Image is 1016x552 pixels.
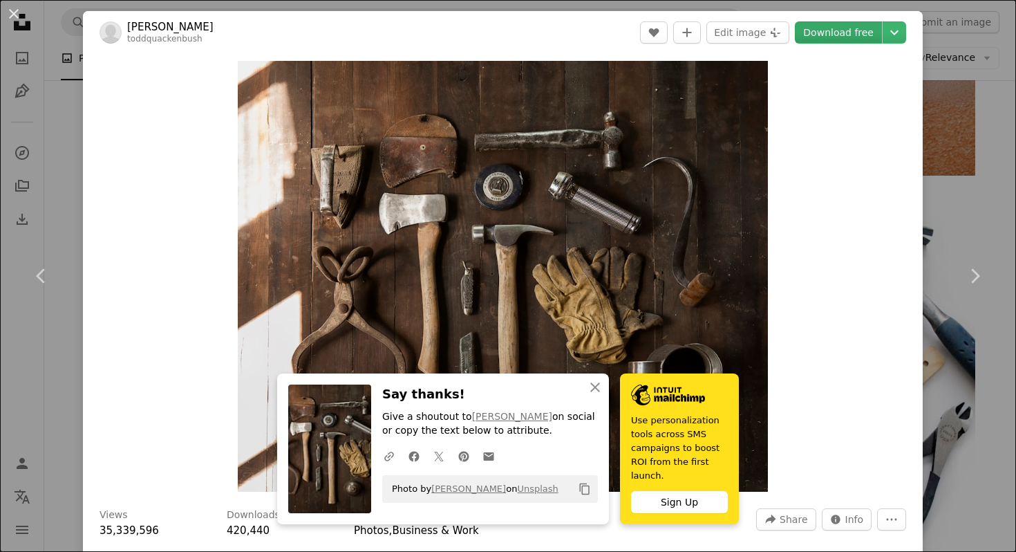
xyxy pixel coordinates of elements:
a: Business & Work [392,524,478,537]
img: clothes iron, hammer, axe, flashlight and pitcher on brown wooden table [238,61,768,492]
button: Choose download size [883,21,906,44]
button: Zoom in on this image [238,61,768,492]
a: toddquackenbush [127,34,203,44]
h3: Views [100,508,128,522]
button: Stats about this image [822,508,872,531]
span: 420,440 [227,524,270,537]
a: Download free [795,21,882,44]
a: Share on Twitter [426,442,451,470]
button: Copy to clipboard [573,477,596,501]
button: Share this image [756,508,816,531]
a: [PERSON_NAME] [472,411,552,422]
span: Photo by on [385,478,558,500]
button: Like [640,21,668,44]
h3: Downloads [227,508,280,522]
span: Share [780,509,807,530]
a: Next [933,210,1016,342]
span: Use personalization tools across SMS campaigns to boost ROI from the first launch. [631,414,728,483]
a: Share on Pinterest [451,442,476,470]
a: Use personalization tools across SMS campaigns to boost ROI from the first launch.Sign Up [620,374,739,524]
img: Go to Todd Quackenbush's profile [100,21,122,44]
h3: Say thanks! [382,385,598,405]
span: 35,339,596 [100,524,159,537]
a: [PERSON_NAME] [431,484,506,494]
button: More Actions [877,508,906,531]
a: Share over email [476,442,501,470]
a: Unsplash [517,484,558,494]
button: Add to Collection [673,21,701,44]
a: [PERSON_NAME] [127,20,214,34]
div: Sign Up [631,491,728,513]
button: Edit image [706,21,789,44]
a: Share on Facebook [402,442,426,470]
a: Photos [354,524,389,537]
p: Give a shoutout to on social or copy the text below to attribute. [382,410,598,438]
span: Info [845,509,864,530]
img: file-1690386555781-336d1949dad1image [631,385,705,405]
span: , [389,524,393,537]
